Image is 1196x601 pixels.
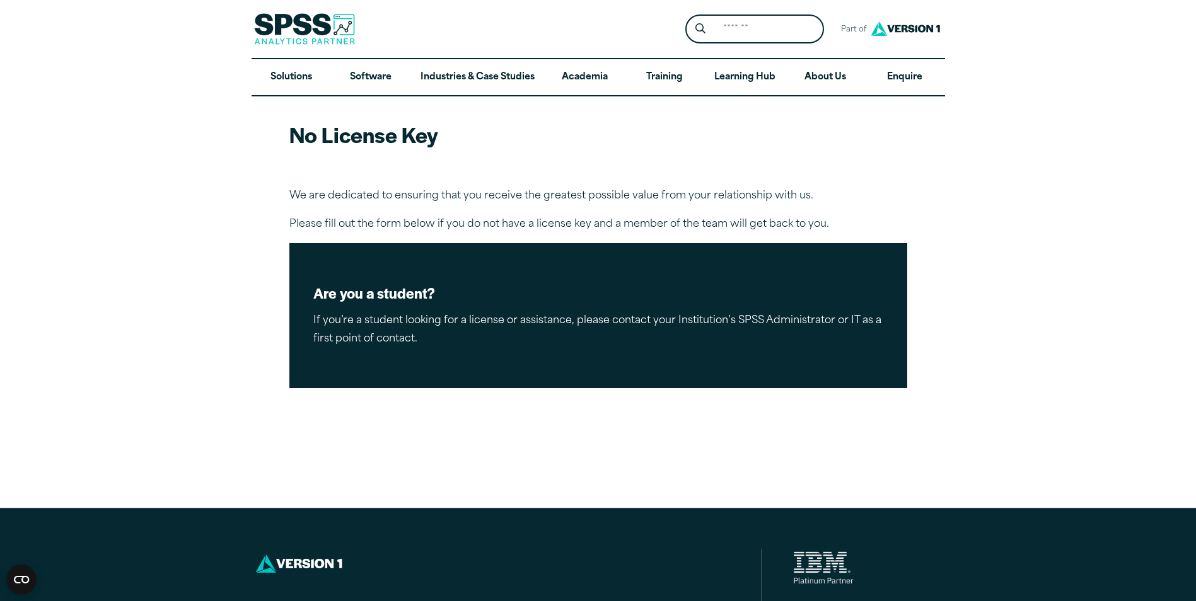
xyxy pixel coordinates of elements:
a: Enquire [865,59,944,96]
button: Search magnifying glass icon [688,18,712,41]
a: Academia [545,59,624,96]
a: Learning Hub [704,59,786,96]
button: Open CMP widget [6,564,37,595]
svg: Search magnifying glass icon [695,23,705,34]
img: SPSS Analytics Partner [254,13,355,45]
form: Site Header Search Form [685,14,824,44]
a: About Us [786,59,865,96]
img: Version1 Logo [868,17,943,40]
a: Industries & Case Studies [410,59,545,96]
a: Software [331,59,410,96]
a: Solutions [252,59,331,96]
p: Please fill out the form below if you do not have a license key and a member of the team will get... [289,215,907,234]
p: We are dedicated to ensuring that you receive the greatest possible value from your relationship ... [289,187,907,205]
h2: Are you a student? [313,283,883,302]
nav: Desktop version of site main menu [252,59,945,96]
h2: No License Key [289,120,907,149]
p: If you’re a student looking for a license or assistance, please contact your Institution’s SPSS A... [313,312,883,348]
span: Part of [834,21,868,39]
a: Training [624,59,704,96]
